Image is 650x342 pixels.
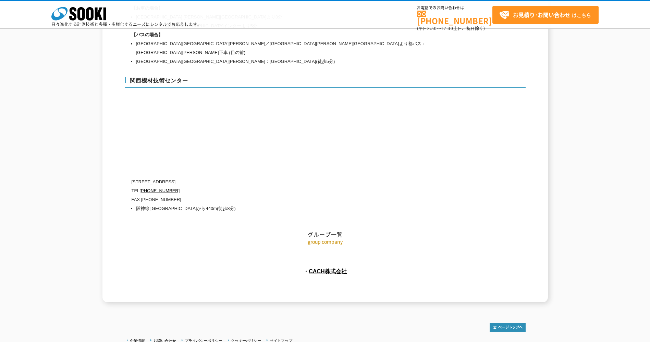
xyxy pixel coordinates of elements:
[417,11,492,25] a: [PHONE_NUMBER]
[136,204,461,213] li: 阪神線 [GEOGRAPHIC_DATA]から440m(徒歩8分)
[125,162,526,238] h2: グループ一覧
[132,177,461,186] p: [STREET_ADDRESS]
[417,6,492,10] span: お電話でのお問い合わせは
[490,323,526,332] img: トップページへ
[309,268,347,274] a: CACH株式会社
[132,195,461,204] p: FAX [PHONE_NUMBER]
[132,30,461,39] h1: 【バスの場合】
[499,10,591,20] span: はこちら
[132,186,461,195] p: TEL
[136,57,461,66] li: [GEOGRAPHIC_DATA][GEOGRAPHIC_DATA][PERSON_NAME]：[GEOGRAPHIC_DATA](徒歩5分)
[51,22,201,26] p: 日々進化する計測技術と多種・多様化するニーズにレンタルでお応えします。
[139,188,180,193] a: [PHONE_NUMBER]
[441,25,453,31] span: 17:30
[427,25,437,31] span: 8:50
[125,77,526,88] h3: 関西機材技術センター
[136,39,461,57] li: [GEOGRAPHIC_DATA][GEOGRAPHIC_DATA][PERSON_NAME]／[GEOGRAPHIC_DATA][PERSON_NAME][GEOGRAPHIC_DATA]より...
[125,266,526,277] p: ・
[417,25,485,31] span: (平日 ～ 土日、祝日除く)
[492,6,599,24] a: お見積り･お問い合わせはこちら
[513,11,571,19] strong: お見積り･お問い合わせ
[125,238,526,245] p: group company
